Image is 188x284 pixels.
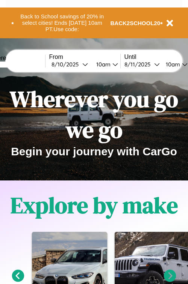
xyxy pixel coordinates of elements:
div: 8 / 11 / 2025 [124,61,154,68]
label: From [49,54,120,60]
button: Back to School savings of 20% in select cities! Ends [DATE] 10am PT.Use code: [14,11,111,35]
b: BACK2SCHOOL20 [111,20,161,26]
h1: Explore by make [11,190,178,221]
div: 10am [92,61,112,68]
div: 10am [162,61,182,68]
button: 8/10/2025 [49,60,90,68]
div: 8 / 10 / 2025 [52,61,82,68]
button: 10am [90,60,120,68]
